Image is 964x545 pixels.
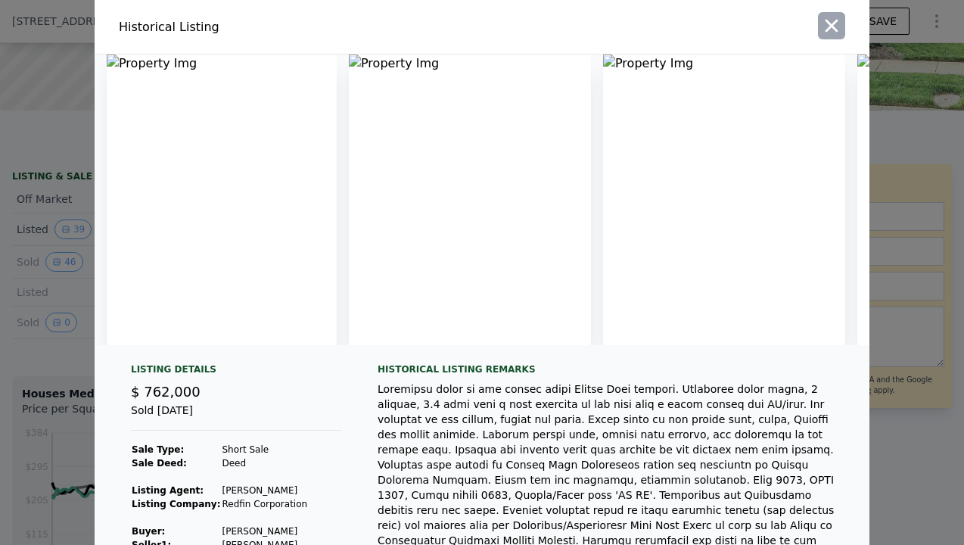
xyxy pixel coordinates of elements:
[132,499,220,509] strong: Listing Company:
[119,18,476,36] div: Historical Listing
[132,485,204,496] strong: Listing Agent:
[131,384,201,400] span: $ 762,000
[107,54,337,345] img: Property Img
[221,497,308,511] td: Redfin Corporation
[132,526,165,537] strong: Buyer :
[221,443,308,456] td: Short Sale
[603,54,845,345] img: Property Img
[131,403,341,431] div: Sold [DATE]
[221,525,308,538] td: [PERSON_NAME]
[349,54,591,345] img: Property Img
[132,458,187,469] strong: Sale Deed:
[221,456,308,470] td: Deed
[378,363,845,375] div: Historical Listing remarks
[131,363,341,381] div: Listing Details
[132,444,184,455] strong: Sale Type:
[221,484,308,497] td: [PERSON_NAME]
